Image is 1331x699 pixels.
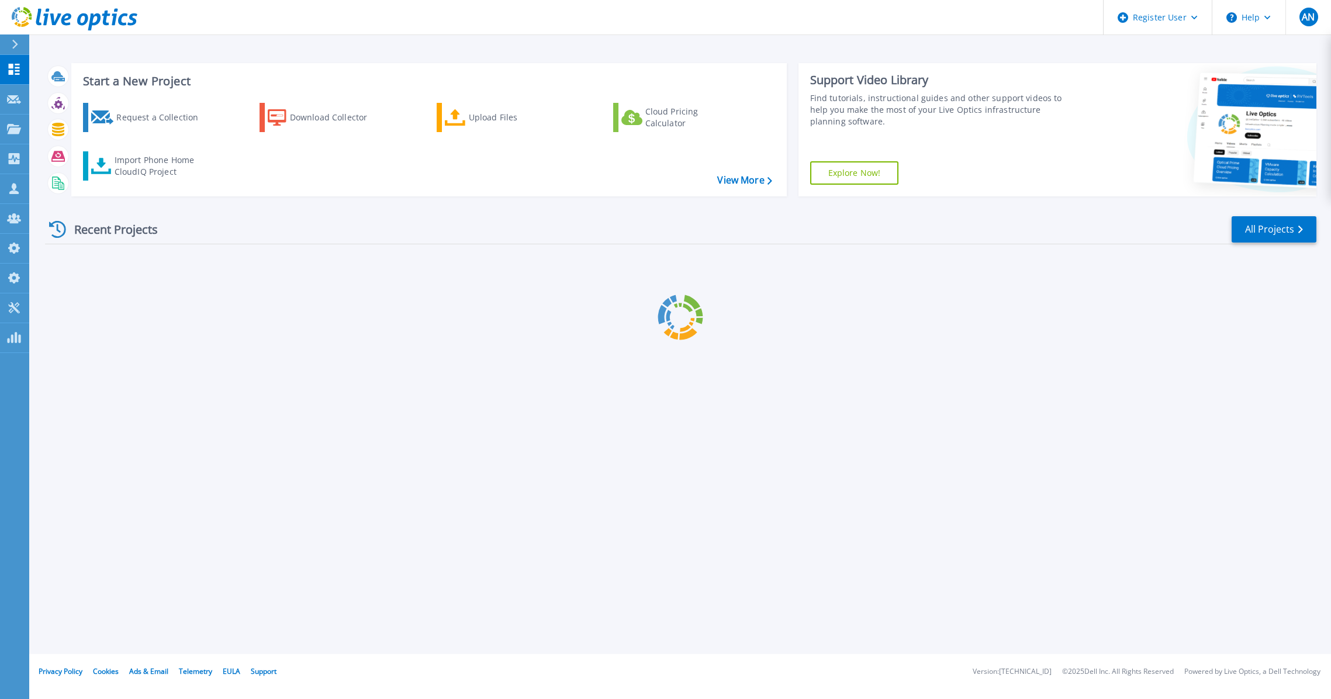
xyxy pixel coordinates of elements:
[83,75,772,88] h3: Start a New Project
[290,106,383,129] div: Download Collector
[179,666,212,676] a: Telemetry
[437,103,567,132] a: Upload Files
[613,103,744,132] a: Cloud Pricing Calculator
[1302,12,1315,22] span: AN
[115,154,206,178] div: Import Phone Home CloudIQ Project
[810,161,899,185] a: Explore Now!
[810,72,1077,88] div: Support Video Library
[223,666,240,676] a: EULA
[39,666,82,676] a: Privacy Policy
[116,106,210,129] div: Request a Collection
[973,668,1052,676] li: Version: [TECHNICAL_ID]
[45,215,174,244] div: Recent Projects
[1184,668,1320,676] li: Powered by Live Optics, a Dell Technology
[717,175,772,186] a: View More
[260,103,390,132] a: Download Collector
[1062,668,1174,676] li: © 2025 Dell Inc. All Rights Reserved
[469,106,562,129] div: Upload Files
[129,666,168,676] a: Ads & Email
[810,92,1077,127] div: Find tutorials, instructional guides and other support videos to help you make the most of your L...
[1232,216,1316,243] a: All Projects
[251,666,276,676] a: Support
[645,106,739,129] div: Cloud Pricing Calculator
[83,103,213,132] a: Request a Collection
[93,666,119,676] a: Cookies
